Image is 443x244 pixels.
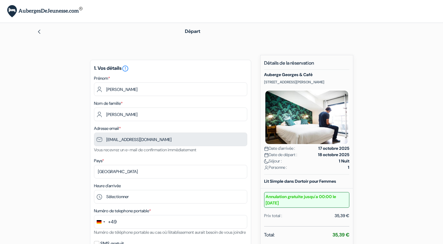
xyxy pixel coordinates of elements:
span: Date de départ : [264,152,297,158]
strong: 1 [348,164,349,171]
div: Prix total : [264,213,282,219]
p: [STREET_ADDRESS][PERSON_NAME] [264,80,349,85]
small: Numéro de téléphone portable au cas où l'établissement aurait besoin de vous joindre [94,230,246,235]
img: left_arrow.svg [37,29,42,34]
h5: Auberge Georges & Café [264,72,349,77]
small: Annulation gratuite jusqu'a 00:00 le [DATE] [264,192,349,208]
input: Entrer le nom de famille [94,108,247,121]
label: Pays [94,158,104,164]
strong: 1 Nuit [339,158,349,164]
strong: 35,39 € [332,232,349,238]
i: error_outline [122,65,129,72]
img: calendar.svg [264,153,269,157]
span: Départ [185,28,200,34]
button: Change country, selected Germany (+49) [94,215,117,228]
span: Séjour : [264,158,282,164]
span: Personne : [264,164,287,171]
span: Total: [264,231,275,239]
input: Entrer adresse e-mail [94,133,247,146]
b: Lit Simple dans Dortoir pour Femmes [264,178,336,184]
label: Numéro de telephone portable [94,208,151,214]
label: Heure d'arrivée [94,183,121,189]
img: AubergesDeJeunesse.com [7,5,83,18]
div: 35,39 € [335,213,349,219]
label: Prénom [94,75,110,82]
strong: 18 octobre 2025 [318,152,349,158]
h5: Détails de la réservation [264,60,349,70]
a: error_outline [122,65,129,71]
img: calendar.svg [264,146,269,151]
h5: 1. Vos détails [94,65,247,72]
label: Adresse email [94,125,121,132]
small: Vous recevrez un e-mail de confirmation immédiatement [94,147,196,152]
label: Nom de famille [94,100,123,107]
div: +49 [108,218,117,226]
strong: 17 octobre 2025 [318,145,349,152]
img: moon.svg [264,159,269,164]
input: Entrez votre prénom [94,82,247,96]
img: user_icon.svg [264,165,269,170]
span: Date d'arrivée : [264,145,295,152]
